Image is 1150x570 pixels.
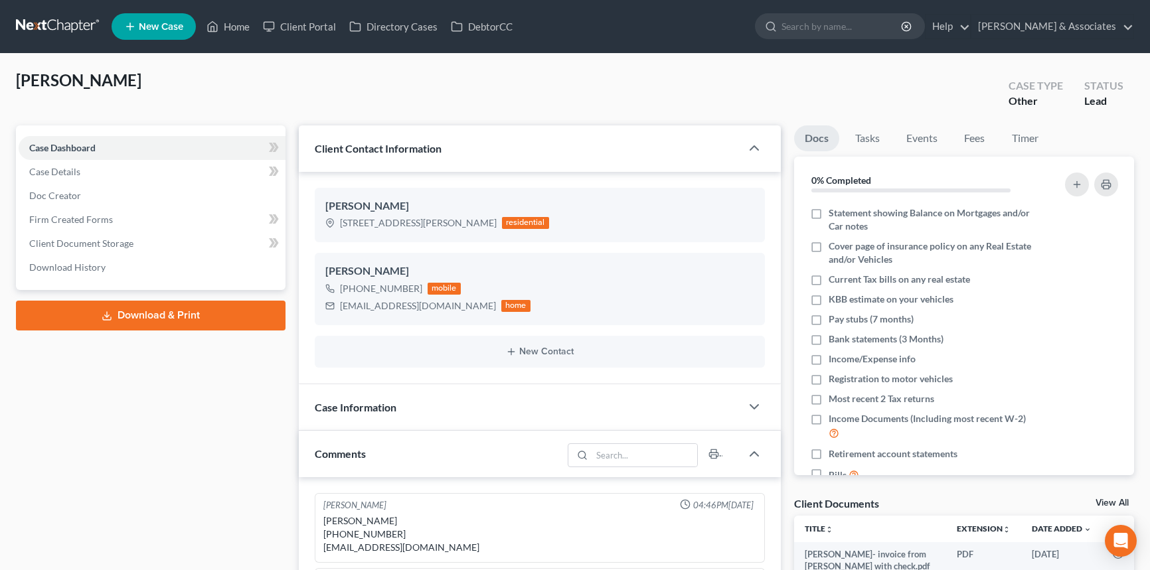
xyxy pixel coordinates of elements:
[29,238,133,249] span: Client Document Storage
[325,263,754,279] div: [PERSON_NAME]
[139,22,183,32] span: New Case
[1096,498,1129,508] a: View All
[829,352,916,366] span: Income/Expense info
[896,125,948,151] a: Events
[829,372,953,386] span: Registration to motor vehicles
[829,332,944,346] span: Bank statements (3 Months)
[1009,78,1063,94] div: Case Type
[926,15,970,38] a: Help
[1032,524,1092,534] a: Date Added expand_more
[323,499,386,512] div: [PERSON_NAME]
[256,15,343,38] a: Client Portal
[501,300,531,312] div: home
[1001,125,1049,151] a: Timer
[19,255,286,279] a: Download History
[16,301,286,330] a: Download & Print
[829,293,953,306] span: KBB estimate on your vehicles
[325,198,754,214] div: [PERSON_NAME]
[829,392,934,405] span: Most recent 2 Tax returns
[19,208,286,232] a: Firm Created Forms
[19,232,286,255] a: Client Document Storage
[29,214,113,225] span: Firm Created Forms
[444,15,519,38] a: DebtorCC
[19,160,286,184] a: Case Details
[811,175,871,186] strong: 0% Completed
[1084,94,1123,109] div: Lead
[200,15,256,38] a: Home
[829,206,1038,233] span: Statement showing Balance on Mortgages and/or Car notes
[794,125,839,151] a: Docs
[19,184,286,208] a: Doc Creator
[805,524,833,534] a: Titleunfold_more
[502,217,549,229] div: residential
[829,412,1026,425] span: Income Documents (Including most recent W-2)
[16,70,141,90] span: [PERSON_NAME]
[29,142,96,153] span: Case Dashboard
[845,125,890,151] a: Tasks
[29,261,106,273] span: Download History
[323,514,756,554] div: [PERSON_NAME] [PHONE_NUMBER] [EMAIL_ADDRESS][DOMAIN_NAME]
[971,15,1133,38] a: [PERSON_NAME] & Associates
[315,447,366,460] span: Comments
[1084,526,1092,534] i: expand_more
[340,282,422,295] div: [PHONE_NUMBER]
[953,125,996,151] a: Fees
[794,496,879,510] div: Client Documents
[29,190,81,201] span: Doc Creator
[428,283,461,295] div: mobile
[957,524,1011,534] a: Extensionunfold_more
[315,142,442,155] span: Client Contact Information
[825,526,833,534] i: unfold_more
[1105,525,1137,557] div: Open Intercom Messenger
[781,14,903,38] input: Search by name...
[340,216,497,230] div: [STREET_ADDRESS][PERSON_NAME]
[29,166,80,177] span: Case Details
[829,447,957,461] span: Retirement account statements
[1009,94,1063,109] div: Other
[693,499,754,512] span: 04:46PM[DATE]
[340,299,496,313] div: [EMAIL_ADDRESS][DOMAIN_NAME]
[829,313,914,326] span: Pay stubs (7 months)
[829,273,970,286] span: Current Tax bills on any real estate
[592,444,697,466] input: Search...
[325,346,754,357] button: New Contact
[829,240,1038,266] span: Cover page of insurance policy on any Real Estate and/or Vehicles
[19,136,286,160] a: Case Dashboard
[829,468,847,482] span: Bills
[343,15,444,38] a: Directory Cases
[1003,526,1011,534] i: unfold_more
[315,401,396,413] span: Case Information
[1084,78,1123,94] div: Status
